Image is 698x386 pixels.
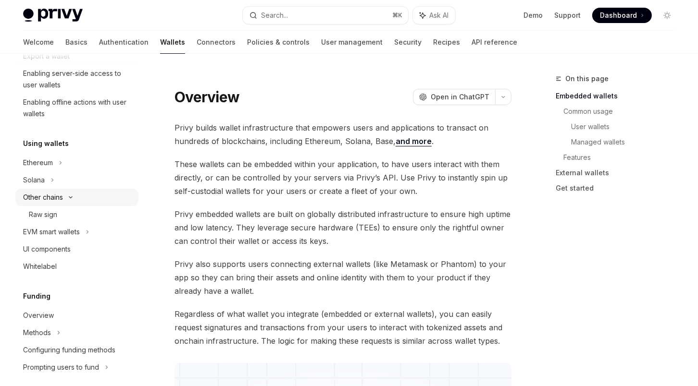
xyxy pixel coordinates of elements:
span: Regardless of what wallet you integrate (embedded or external wallets), you can easily request si... [174,307,511,348]
a: Dashboard [592,8,652,23]
a: Connectors [197,31,236,54]
img: light logo [23,9,83,22]
div: EVM smart wallets [23,226,80,238]
a: Get started [556,181,683,196]
a: and more [396,136,432,146]
a: Security [394,31,422,54]
span: Ask AI [429,11,449,20]
span: Dashboard [600,11,637,20]
span: On this page [565,73,609,84]
a: Enabling server-side access to user wallets [15,65,138,94]
a: Whitelabel [15,258,138,275]
span: Privy also supports users connecting external wallets (like Metamask or Phantom) to your app so t... [174,257,511,298]
a: UI components [15,241,138,258]
button: Open in ChatGPT [413,89,495,105]
h5: Using wallets [23,138,69,149]
div: Search... [261,10,288,21]
div: Other chains [23,192,63,203]
span: Privy embedded wallets are built on globally distributed infrastructure to ensure high uptime and... [174,207,511,248]
a: API reference [472,31,517,54]
a: Enabling offline actions with user wallets [15,94,138,122]
div: Enabling offline actions with user wallets [23,96,133,120]
span: Privy builds wallet infrastructure that empowers users and applications to transact on hundreds o... [174,121,511,148]
button: Search...⌘K [243,7,408,24]
div: Configuring funding methods [23,344,115,356]
a: User management [321,31,383,54]
button: Toggle dark mode [660,8,675,23]
div: Overview [23,310,54,321]
a: External wallets [556,165,683,181]
div: Whitelabel [23,261,57,272]
a: Embedded wallets [556,88,683,104]
h1: Overview [174,88,239,106]
a: Managed wallets [571,134,683,150]
span: Open in ChatGPT [431,92,489,102]
a: Recipes [433,31,460,54]
a: Wallets [160,31,185,54]
a: Authentication [99,31,149,54]
a: User wallets [571,119,683,134]
div: Prompting users to fund [23,362,99,373]
a: Overview [15,307,138,324]
a: Policies & controls [247,31,310,54]
a: Common usage [563,104,683,119]
a: Features [563,150,683,165]
span: These wallets can be embedded within your application, to have users interact with them directly,... [174,157,511,198]
button: Ask AI [413,7,455,24]
a: Basics [65,31,87,54]
div: UI components [23,243,71,255]
div: Raw sign [29,209,57,220]
div: Solana [23,174,45,186]
span: ⌘ K [392,12,402,19]
a: Demo [523,11,543,20]
div: Ethereum [23,157,53,169]
div: Enabling server-side access to user wallets [23,68,133,91]
div: Methods [23,327,51,338]
a: Configuring funding methods [15,341,138,359]
a: Support [554,11,581,20]
a: Welcome [23,31,54,54]
a: Raw sign [15,206,138,223]
h5: Funding [23,290,50,302]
